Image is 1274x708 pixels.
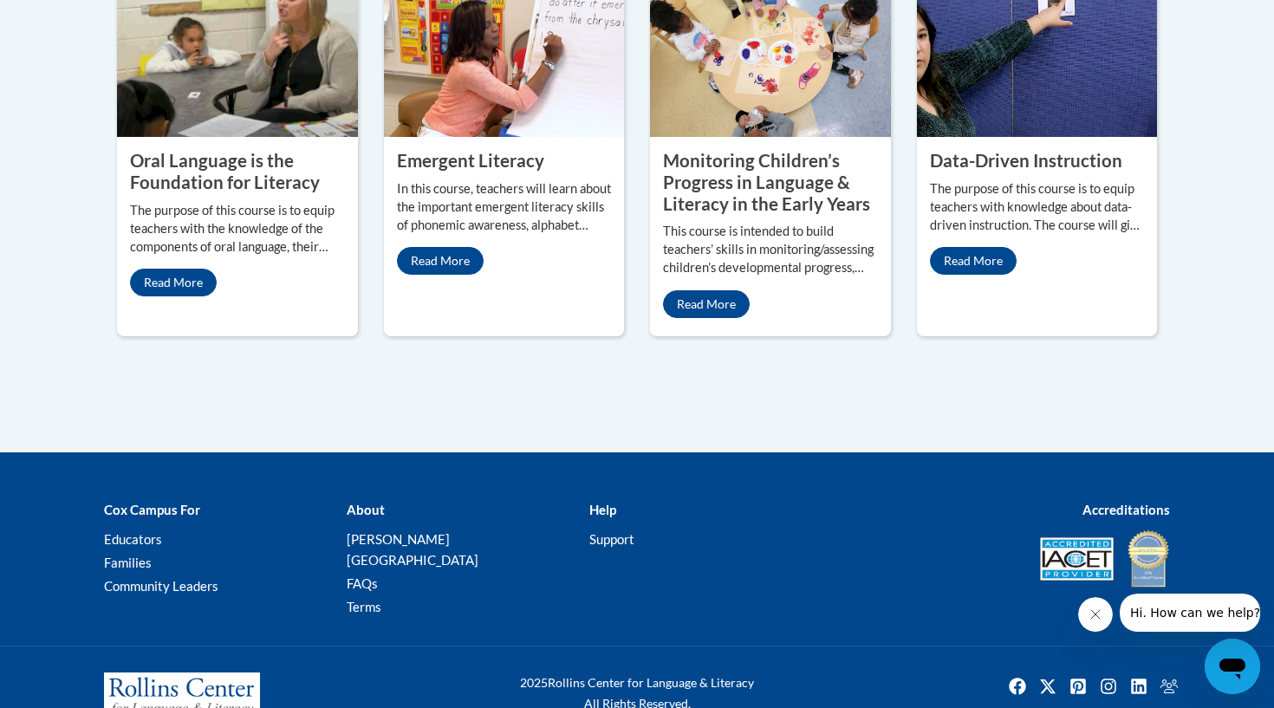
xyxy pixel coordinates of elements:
a: Pinterest [1064,672,1092,700]
iframe: Message from company [1120,594,1260,632]
property: Emergent Literacy [397,150,544,171]
span: 2025 [520,675,548,690]
iframe: Close message [1078,597,1113,632]
a: Terms [347,599,381,614]
property: Monitoring Children’s Progress in Language & Literacy in the Early Years [663,150,870,213]
a: Families [104,555,152,570]
a: Read More [663,290,750,318]
p: The purpose of this course is to equip teachers with the knowledge of the components of oral lang... [130,202,345,257]
img: LinkedIn icon [1125,672,1153,700]
a: Twitter [1034,672,1062,700]
img: Twitter icon [1034,672,1062,700]
img: Accredited IACET® Provider [1040,537,1114,581]
property: Data-Driven Instruction [930,150,1122,171]
p: The purpose of this course is to equip teachers with knowledge about data-driven instruction. The... [930,180,1145,235]
img: IDA® Accredited [1127,529,1170,589]
a: Read More [397,247,484,275]
a: Read More [130,269,217,296]
b: Accreditations [1082,502,1170,517]
b: Cox Campus For [104,502,200,517]
a: Facebook [1004,672,1031,700]
img: Pinterest icon [1064,672,1092,700]
iframe: Button to launch messaging window [1205,639,1260,694]
b: Help [589,502,616,517]
img: Facebook group icon [1155,672,1183,700]
a: Support [589,531,634,547]
img: Instagram icon [1095,672,1122,700]
img: Facebook icon [1004,672,1031,700]
a: Read More [930,247,1017,275]
property: Oral Language is the Foundation for Literacy [130,150,320,192]
a: Community Leaders [104,578,218,594]
a: FAQs [347,575,378,591]
a: Linkedin [1125,672,1153,700]
p: This course is intended to build teachers’ skills in monitoring/assessing children’s developmenta... [663,223,878,277]
a: Educators [104,531,162,547]
a: Instagram [1095,672,1122,700]
a: [PERSON_NAME][GEOGRAPHIC_DATA] [347,531,478,568]
b: About [347,502,385,517]
a: Facebook Group [1155,672,1183,700]
p: In this course, teachers will learn about the important emergent literacy skills of phonemic awar... [397,180,612,235]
